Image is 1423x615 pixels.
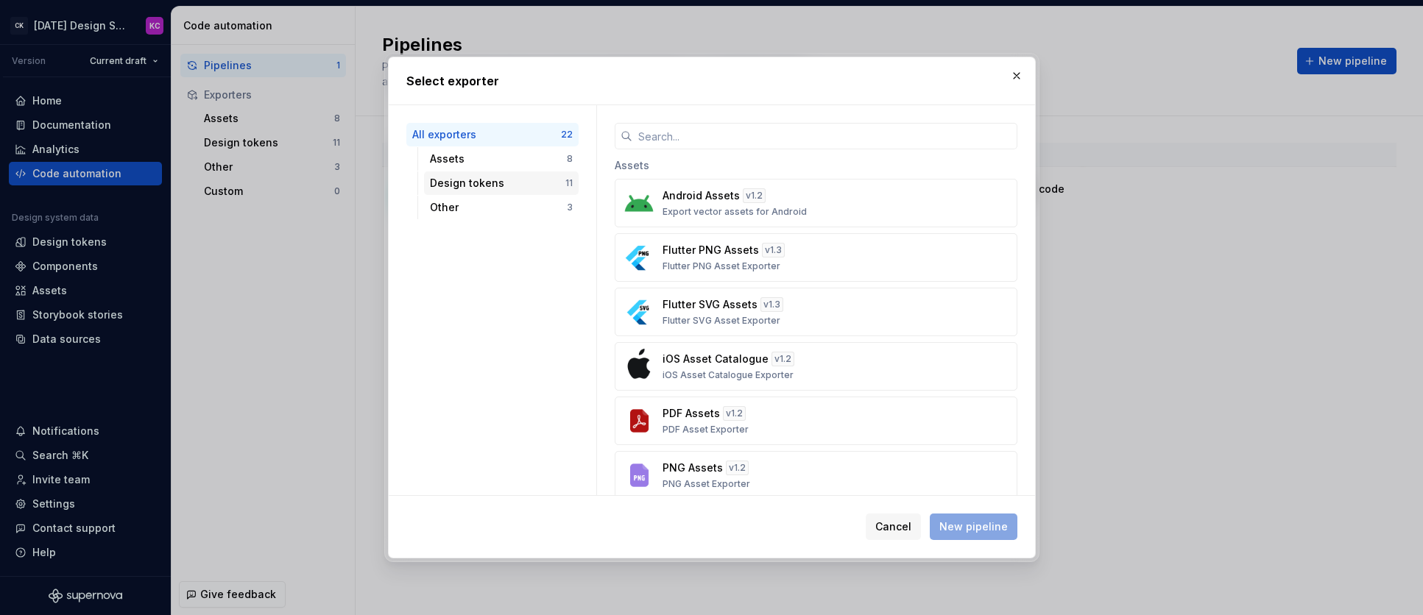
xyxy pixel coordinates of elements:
div: All exporters [412,127,561,142]
button: Other3 [424,196,579,219]
div: v 1.3 [760,297,783,312]
p: iOS Asset Catalogue [663,352,769,366]
p: Flutter SVG Assets [663,297,758,312]
div: 3 [567,202,573,213]
div: v 1.2 [771,352,794,366]
p: Flutter PNG Asset Exporter [663,260,780,272]
p: Export vector assets for Android [663,206,807,218]
div: v 1.2 [726,461,749,475]
button: Assets8 [424,147,579,171]
div: 22 [561,129,573,141]
button: Flutter PNG Assetsv1.3Flutter PNG Asset Exporter [615,233,1017,282]
button: Android Assetsv1.2Export vector assets for Android [615,179,1017,227]
div: Assets [615,149,1017,179]
input: Search... [632,123,1017,149]
span: Cancel [875,519,911,534]
div: Assets [430,152,567,166]
div: Design tokens [430,176,565,191]
div: v 1.2 [743,188,766,203]
button: iOS Asset Cataloguev1.2iOS Asset Catalogue Exporter [615,342,1017,391]
p: Android Assets [663,188,740,203]
button: PNG Assetsv1.2PNG Asset Exporter [615,451,1017,500]
button: All exporters22 [406,123,579,146]
p: iOS Asset Catalogue Exporter [663,369,794,381]
div: v 1.2 [723,406,746,421]
p: PNG Assets [663,461,723,475]
button: Design tokens11 [424,171,579,195]
div: v 1.3 [762,243,785,257]
button: PDF Assetsv1.2PDF Asset Exporter [615,397,1017,445]
p: PDF Asset Exporter [663,424,749,436]
button: Cancel [866,513,921,540]
p: Flutter PNG Assets [663,243,759,257]
div: Other [430,200,567,215]
p: PDF Assets [663,406,720,421]
p: PNG Asset Exporter [663,478,750,490]
div: 8 [567,153,573,165]
h2: Select exporter [406,72,1017,90]
p: Flutter SVG Asset Exporter [663,315,780,327]
div: 11 [565,177,573,189]
button: Flutter SVG Assetsv1.3Flutter SVG Asset Exporter [615,288,1017,336]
